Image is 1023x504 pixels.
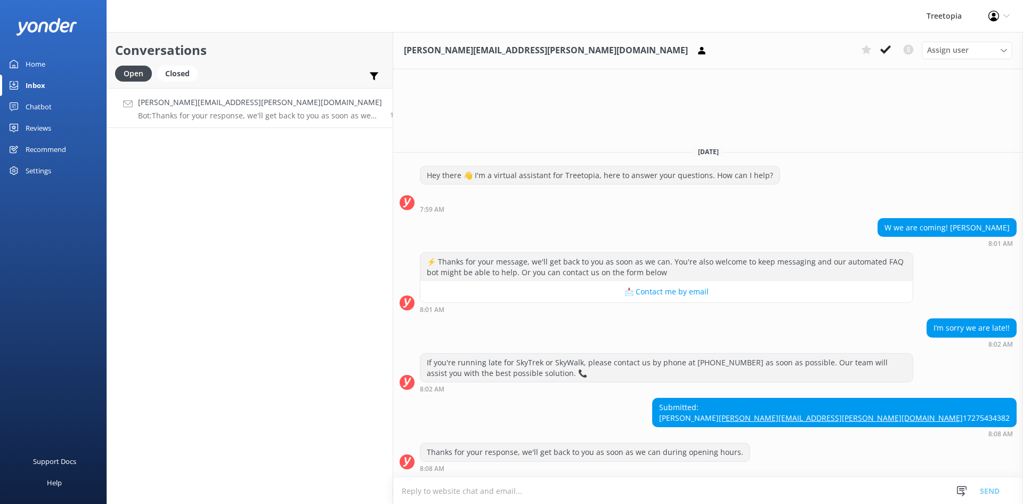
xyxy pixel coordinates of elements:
div: I’m sorry we are late!! [927,319,1016,337]
div: If you're running late for SkyTrek or SkyWalk, please contact us by phone at [PHONE_NUMBER] as so... [420,354,913,382]
a: Closed [157,67,203,79]
strong: 8:08 AM [420,466,444,472]
div: Oct 09 2025 08:08am (UTC -06:00) America/Mexico_City [652,430,1017,437]
div: Closed [157,66,198,82]
p: Bot: Thanks for your response, we'll get back to you as soon as we can during opening hours. [138,111,382,121]
span: [DATE] [692,147,725,156]
div: Oct 09 2025 08:02am (UTC -06:00) America/Mexico_City [420,385,913,393]
div: Support Docs [33,451,76,472]
div: Assign User [922,42,1012,59]
div: Settings [26,160,51,181]
div: Oct 09 2025 08:02am (UTC -06:00) America/Mexico_City [927,340,1017,348]
h4: [PERSON_NAME][EMAIL_ADDRESS][PERSON_NAME][DOMAIN_NAME] [138,97,382,108]
a: [PERSON_NAME][EMAIL_ADDRESS][PERSON_NAME][DOMAIN_NAME] [719,413,963,423]
div: Reviews [26,117,51,139]
div: Oct 09 2025 07:59am (UTC -06:00) America/Mexico_City [420,205,780,213]
div: ⚡ Thanks for your message, we'll get back to you as soon as we can. You're also welcome to keep m... [420,253,913,281]
img: yonder-white-logo.png [16,18,77,36]
strong: 8:01 AM [420,307,444,313]
div: W we are coming! [PERSON_NAME] [878,219,1016,237]
a: [PERSON_NAME][EMAIL_ADDRESS][PERSON_NAME][DOMAIN_NAME]Bot:Thanks for your response, we'll get bac... [107,88,393,128]
div: Inbox [26,75,45,96]
span: Assign user [927,44,969,56]
div: Hey there 👋 I'm a virtual assistant for Treetopia, here to answer your questions. How can I help? [420,166,780,185]
button: 📩 Contact me by email [420,281,913,302]
div: Recommend [26,139,66,160]
h3: [PERSON_NAME][EMAIL_ADDRESS][PERSON_NAME][DOMAIN_NAME] [404,44,688,58]
div: Oct 09 2025 08:08am (UTC -06:00) America/Mexico_City [420,465,750,472]
a: Open [115,67,157,79]
strong: 8:02 AM [420,386,444,393]
div: Oct 09 2025 08:01am (UTC -06:00) America/Mexico_City [878,239,1017,247]
div: Oct 09 2025 08:01am (UTC -06:00) America/Mexico_City [420,306,913,313]
div: Submitted: [PERSON_NAME] 17275434382 [653,398,1016,427]
span: Oct 09 2025 08:08am (UTC -06:00) America/Mexico_City [390,110,398,119]
strong: 8:02 AM [988,341,1013,348]
div: Open [115,66,152,82]
h2: Conversations [115,40,385,60]
div: Thanks for your response, we'll get back to you as soon as we can during opening hours. [420,443,750,461]
div: Chatbot [26,96,52,117]
strong: 8:08 AM [988,431,1013,437]
strong: 8:01 AM [988,241,1013,247]
div: Help [47,472,62,493]
div: Home [26,53,45,75]
strong: 7:59 AM [420,206,444,213]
